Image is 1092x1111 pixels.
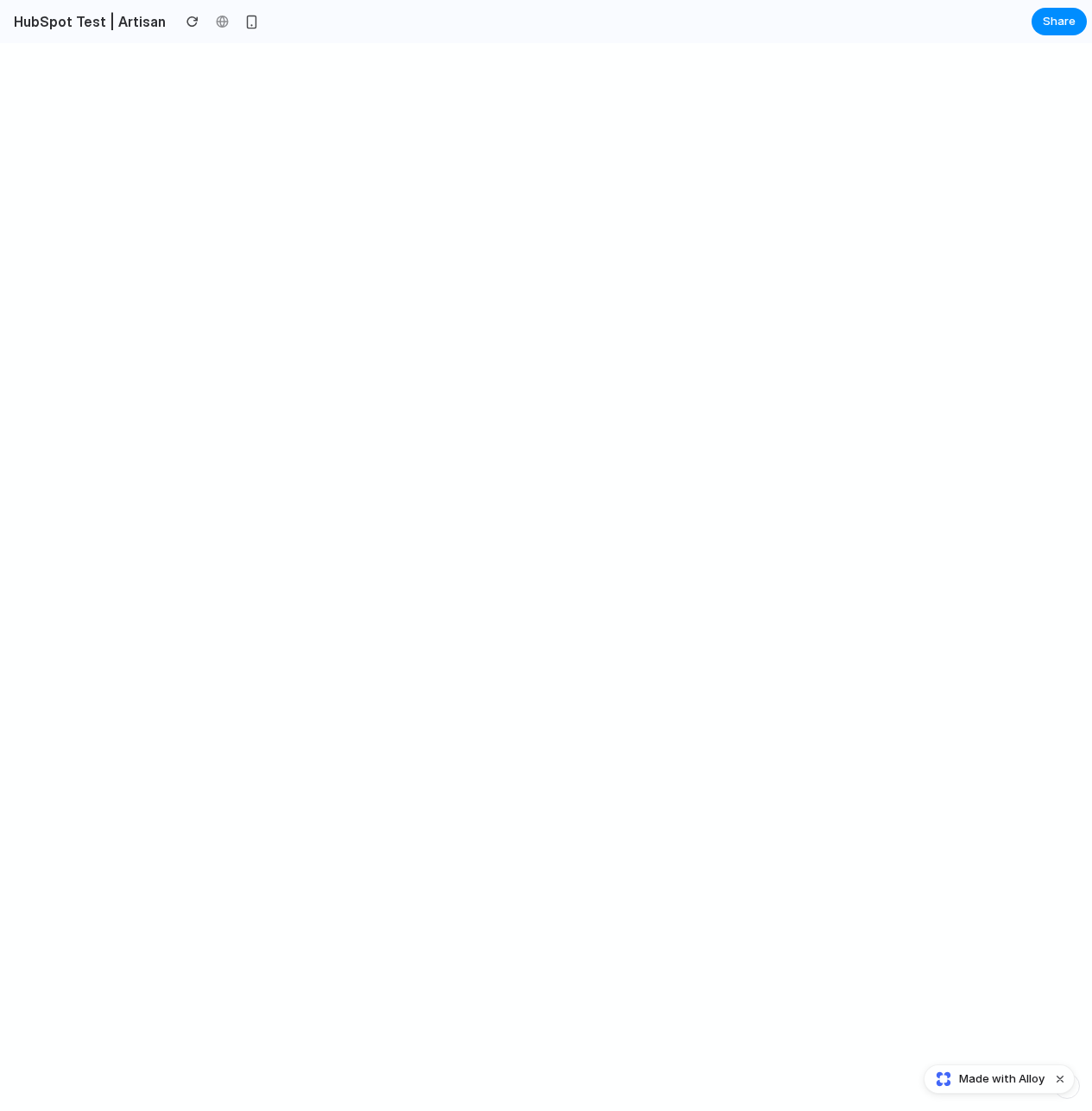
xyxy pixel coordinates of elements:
button: Dismiss watermark [1050,1069,1070,1089]
a: Made with Alloy [925,1070,1046,1088]
h2: HubSpot Test | Artisan [7,11,166,32]
span: Made with Alloy [959,1070,1045,1088]
span: Share [1043,13,1076,30]
button: Share [1032,8,1087,35]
